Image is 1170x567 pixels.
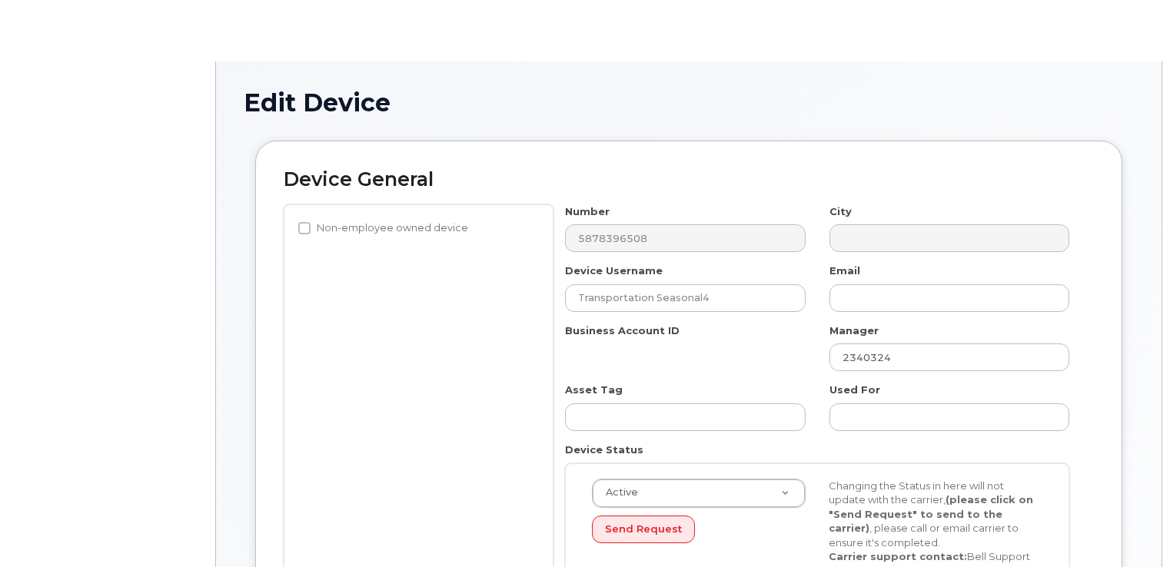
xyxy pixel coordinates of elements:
[829,493,1033,534] strong: (please click on "Send Request" to send to the carrier)
[829,264,860,278] label: Email
[565,443,643,457] label: Device Status
[284,169,1094,191] h2: Device General
[597,486,638,499] span: Active
[565,204,610,219] label: Number
[244,89,1134,116] h1: Edit Device
[565,323,680,338] label: Business Account ID
[592,516,695,544] button: Send Request
[565,264,663,278] label: Device Username
[298,222,311,234] input: Non-employee owned device
[829,204,852,219] label: City
[298,219,468,237] label: Non-employee owned device
[829,343,1069,371] input: Select manager
[829,323,879,338] label: Manager
[593,479,805,507] a: Active
[565,383,623,397] label: Asset Tag
[829,550,967,562] strong: Carrier support contact:
[829,383,880,397] label: Used For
